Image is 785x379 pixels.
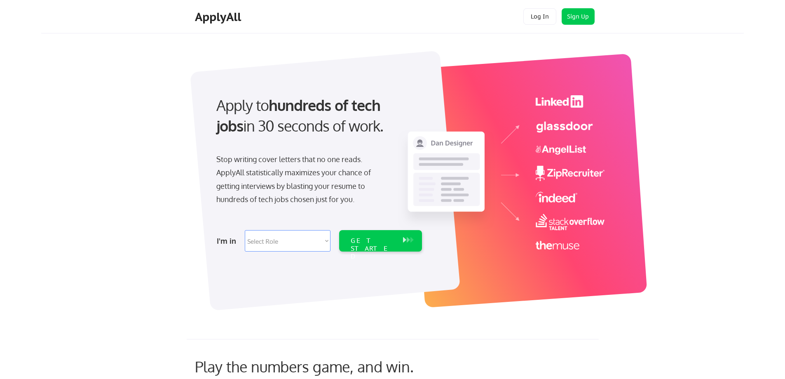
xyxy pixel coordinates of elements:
button: Log In [523,8,556,25]
strong: hundreds of tech jobs [216,96,384,135]
div: Stop writing cover letters that no one reads. ApplyAll statistically maximizes your chance of get... [216,153,386,206]
button: Sign Up [562,8,595,25]
div: Play the numbers game, and win. [195,358,450,375]
div: Apply to in 30 seconds of work. [216,95,419,137]
div: GET STARTED [351,237,395,261]
div: I'm in [217,234,240,247]
div: ApplyAll [195,10,244,24]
